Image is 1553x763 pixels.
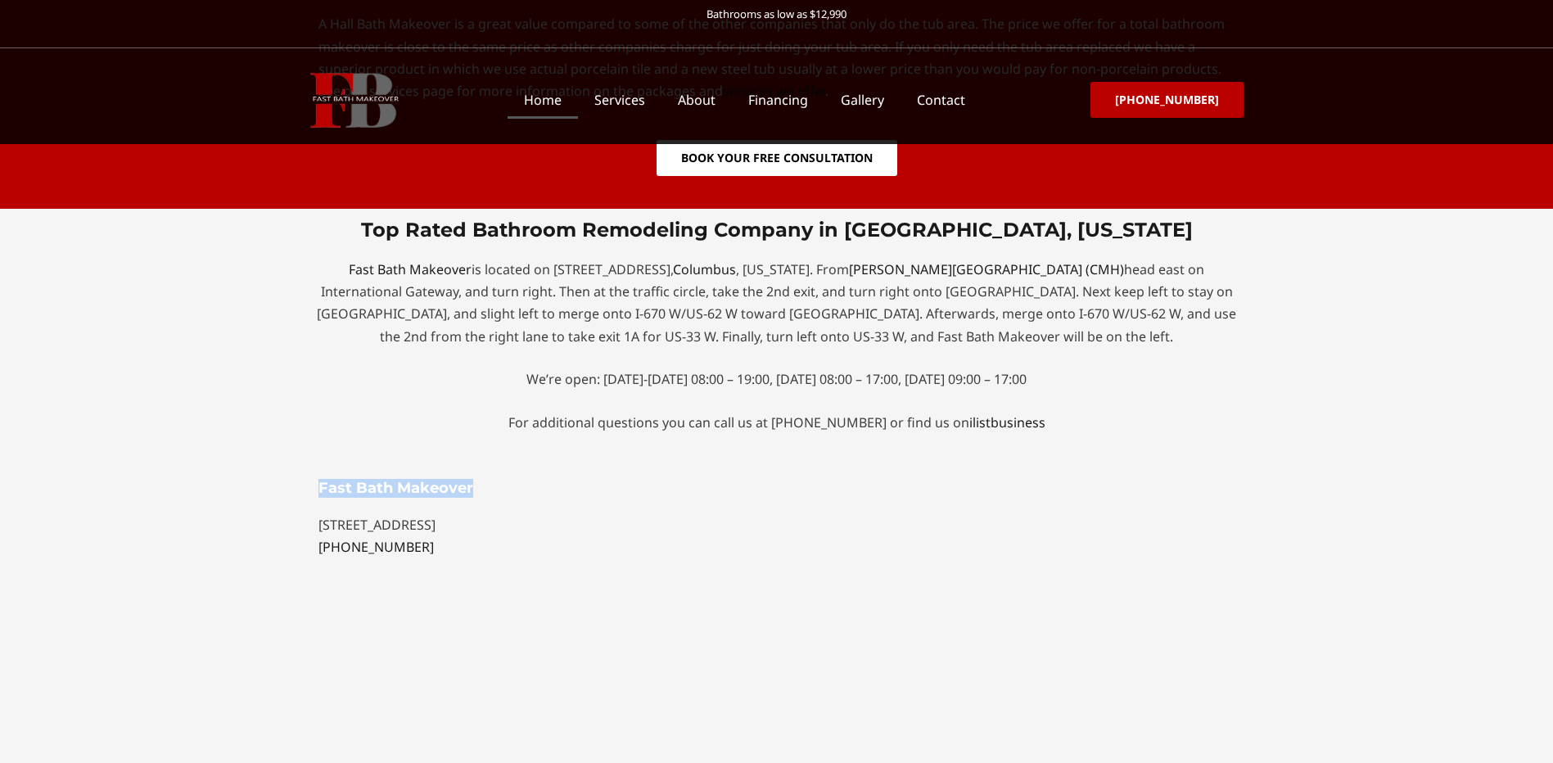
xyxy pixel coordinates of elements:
p: For additional questions you can call us at [PHONE_NUMBER] or find us on [310,412,1244,434]
a: Home [508,81,578,119]
a: Financing [732,81,824,119]
h5: Fast Bath Makeover [318,480,613,498]
span: book your free consultation [681,152,873,164]
p: We’re open: [DATE]-[DATE] 08:00 – 19:00, [DATE] 08:00 – 17:00, [DATE] 09:00 – 17:00 [310,368,1244,391]
a: Gallery [824,81,901,119]
a: Fast Bath Makeover [349,260,472,278]
a: [PHONE_NUMBER] [318,538,434,556]
a: Services [578,81,661,119]
a: book your free consultation [657,140,897,176]
a: [PERSON_NAME][GEOGRAPHIC_DATA] (CMH) [849,260,1124,278]
a: About [661,81,732,119]
p: [STREET_ADDRESS] [318,514,613,558]
span: [PHONE_NUMBER] [1115,94,1219,106]
a: [PHONE_NUMBER] [1090,82,1244,118]
a: Columbus [673,260,736,278]
a: ilistbusiness [969,413,1045,431]
p: is located on [STREET_ADDRESS], , [US_STATE]. From head east on International Gateway, and turn r... [310,259,1244,348]
h3: Top Rated Bathroom Remodeling Company in [GEOGRAPHIC_DATA], [US_STATE] [310,217,1244,242]
img: Fast Bath Makeover icon [310,73,399,128]
a: Contact [901,81,982,119]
